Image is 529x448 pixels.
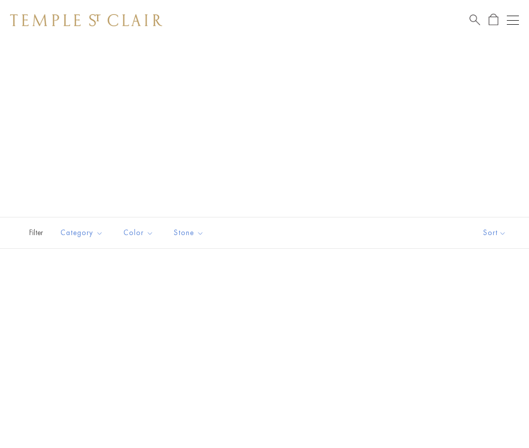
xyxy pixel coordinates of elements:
[55,227,111,239] span: Category
[116,221,161,244] button: Color
[460,217,529,248] button: Show sort by
[53,221,111,244] button: Category
[489,14,498,26] a: Open Shopping Bag
[10,14,162,26] img: Temple St. Clair
[118,227,161,239] span: Color
[166,221,212,244] button: Stone
[169,227,212,239] span: Stone
[507,14,519,26] button: Open navigation
[470,14,480,26] a: Search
